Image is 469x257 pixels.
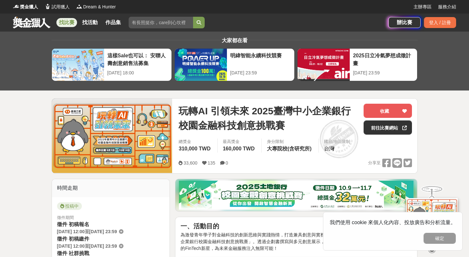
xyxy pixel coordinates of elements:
[44,3,51,10] img: Logo
[330,220,456,225] span: 我們使用 cookie 來個人化內容、投放廣告和分析流量。
[52,179,170,197] div: 時間走期
[364,104,412,118] button: 收藏
[57,251,89,256] span: 徵件 社群挑戰
[223,138,256,145] span: 最高獎金
[297,48,417,81] a: 2025日立冷氣夢想成徵計畫[DATE] 23:59
[438,4,456,10] a: 服務介紹
[183,160,197,166] span: 33,600
[13,4,38,10] a: Logo獎金獵人
[267,138,313,145] div: 身分限制
[76,3,83,10] img: Logo
[406,198,458,241] img: d2146d9a-e6f6-4337-9592-8cefde37ba6b.png
[85,229,89,234] span: 至
[13,3,19,10] img: Logo
[179,138,212,145] span: 總獎金
[388,17,421,28] a: 辦比賽
[353,52,414,66] div: 2025日立冷氣夢想成徵計畫
[57,215,74,220] span: 徵件期間
[230,52,291,66] div: 明緯智能永續科技競賽
[414,4,432,10] a: 主辦專區
[181,223,219,230] strong: 一、活動目的
[129,17,193,28] input: 有長照挺你，care到心坎裡！青春出手，拍出照顧 影音徵件活動
[107,52,168,66] div: 這樣Sale也可以： 安聯人壽創意銷售法募集
[179,146,210,151] span: 310,000 TWD
[107,70,168,76] div: [DATE] 18:00
[52,99,172,173] img: Cover Image
[174,48,295,81] a: 明緯智能永續科技競賽[DATE] 23:59
[220,38,249,43] span: 大家都在看
[56,18,77,27] a: 找比賽
[179,104,358,133] span: 玩轉AI 引領未來 2025臺灣中小企業銀行校園金融科技創意挑戰賽
[226,160,228,166] span: 0
[85,243,89,249] span: 至
[353,70,414,76] div: [DATE] 23:59
[89,243,117,249] span: [DATE] 23:59
[103,18,123,27] a: 作品集
[83,4,116,10] span: Dream & Hunter
[52,48,172,81] a: 這樣Sale也可以： 安聯人壽創意銷售法募集[DATE] 18:00
[76,4,116,10] a: LogoDream & Hunter
[20,4,38,10] span: 獎金獵人
[52,4,70,10] span: 試用獵人
[424,17,456,28] div: 登入 / 註冊
[44,4,70,10] a: Logo試用獵人
[80,18,100,27] a: 找活動
[230,70,291,76] div: [DATE] 23:59
[57,236,89,242] span: 徵件 初稿繳件
[57,243,85,249] span: [DATE] 12:00
[368,158,381,168] span: 分享至
[364,120,412,135] a: 前往比賽網站
[223,146,255,151] span: 160,000 TWD
[424,233,456,244] button: 確定
[89,229,117,234] span: [DATE] 23:59
[57,222,89,227] span: 徵件 初稿報名
[267,146,312,151] span: 大專院校(含研究所)
[181,232,412,252] p: 為激發青年學子對金融科技的創新思維與實踐熱情，打造兼具創意與實務的產學交流平台，特舉辦「2025年臺灣中小企業銀行校園金融科技創意挑戰賽」。透過企劃書撰寫與多元創意展示，鼓勵學子揮灑想像、展現實...
[179,181,414,210] img: d20b4788-230c-4a26-8bab-6e291685a538.png
[208,160,215,166] span: 135
[57,229,85,234] span: [DATE] 12:00
[57,202,82,210] span: 投稿中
